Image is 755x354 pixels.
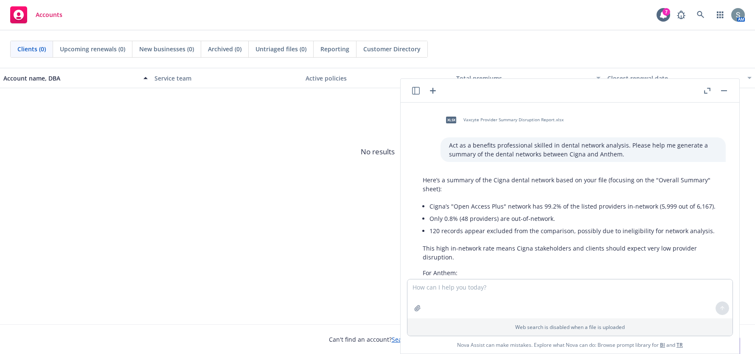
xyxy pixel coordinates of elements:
div: Active policies [306,74,450,83]
span: Vaxcyte Provider Summary Disruption Report.xlsx [463,117,564,123]
button: Total premiums [453,68,604,88]
button: Service team [151,68,302,88]
span: Can't find an account? [329,335,427,344]
div: Service team [154,74,299,83]
a: Search [692,6,709,23]
a: BI [660,341,665,348]
a: Search for it [392,335,427,343]
p: Web search is disabled when a file is uploaded [413,323,727,331]
button: Active policies [302,68,453,88]
button: Closest renewal date [604,68,755,88]
li: Cigna’s "Open Access Plus" network has 99.2% of the listed providers in-network (5,999 out of 6,1... [429,200,717,212]
div: Account name, DBA [3,74,138,83]
p: Act as a benefits professional skilled in dental network analysis. Please help me generate a summ... [449,141,717,159]
li: Only 0.8% (48 providers) are out-of-network. [429,212,717,225]
a: TR [676,341,683,348]
img: photo [731,8,745,22]
p: Here’s a summary of the Cigna dental network based on your file (focusing on the "Overall Summary... [423,176,717,193]
a: Switch app [712,6,729,23]
span: New businesses (0) [139,45,194,53]
p: This high in-network rate means Cigna stakeholders and clients should expect very low provider di... [423,244,717,262]
span: Clients (0) [17,45,46,53]
div: xlsxVaxcyte Provider Summary Disruption Report.xlsx [441,109,565,131]
span: Nova Assist can make mistakes. Explore what Nova can do: Browse prompt library for and [404,336,736,354]
div: Total premiums [456,74,591,83]
span: Archived (0) [208,45,241,53]
span: xlsx [446,117,456,123]
a: Report a Bug [673,6,690,23]
span: Upcoming renewals (0) [60,45,125,53]
span: Accounts [36,11,62,18]
a: Accounts [7,3,66,27]
span: Reporting [320,45,349,53]
div: Closest renewal date [607,74,742,83]
span: Customer Directory [363,45,421,53]
p: For Anthem: [423,268,717,277]
span: Untriaged files (0) [255,45,306,53]
div: 7 [662,8,670,16]
li: 120 records appear excluded from the comparison, possibly due to ineligibility for network analysis. [429,225,717,237]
